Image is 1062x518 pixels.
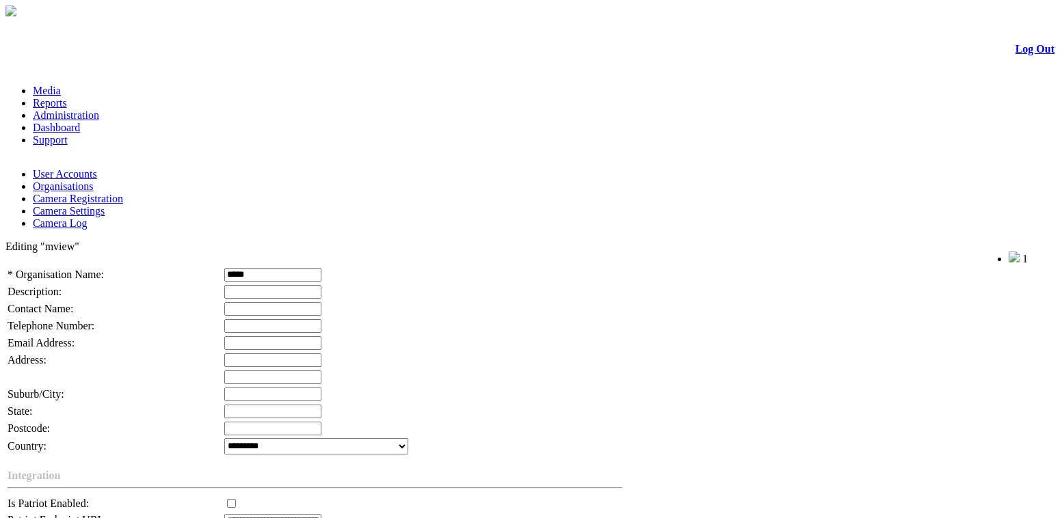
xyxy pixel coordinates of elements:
a: Administration [33,109,99,121]
span: Editing "mview" [5,241,79,252]
span: Country: [8,440,47,452]
a: Camera Settings [33,205,105,217]
span: Address: [8,354,47,366]
a: Organisations [33,180,94,192]
span: Description: [8,286,62,297]
span: State: [8,405,32,417]
td: Is Patriot Enabled: [7,496,222,511]
a: Log Out [1015,43,1054,55]
span: 1 [1022,253,1028,264]
a: Support [33,134,68,146]
span: Telephone Number: [8,320,94,331]
span: Email Address: [8,337,75,349]
span: Welcome, aqil_super (Supervisor) [860,252,981,262]
a: Dashboard [33,122,80,133]
img: arrow-3.png [5,5,16,16]
img: bell25.png [1009,251,1020,262]
a: Camera Log [33,217,88,229]
span: Integration [8,469,60,481]
span: * Organisation Name: [8,269,104,280]
a: User Accounts [33,168,97,180]
a: Camera Registration [33,193,123,204]
a: Reports [33,97,67,109]
span: Contact Name: [8,303,73,314]
a: Media [33,85,61,96]
span: Suburb/City: [8,388,64,400]
span: Postcode: [8,422,50,434]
